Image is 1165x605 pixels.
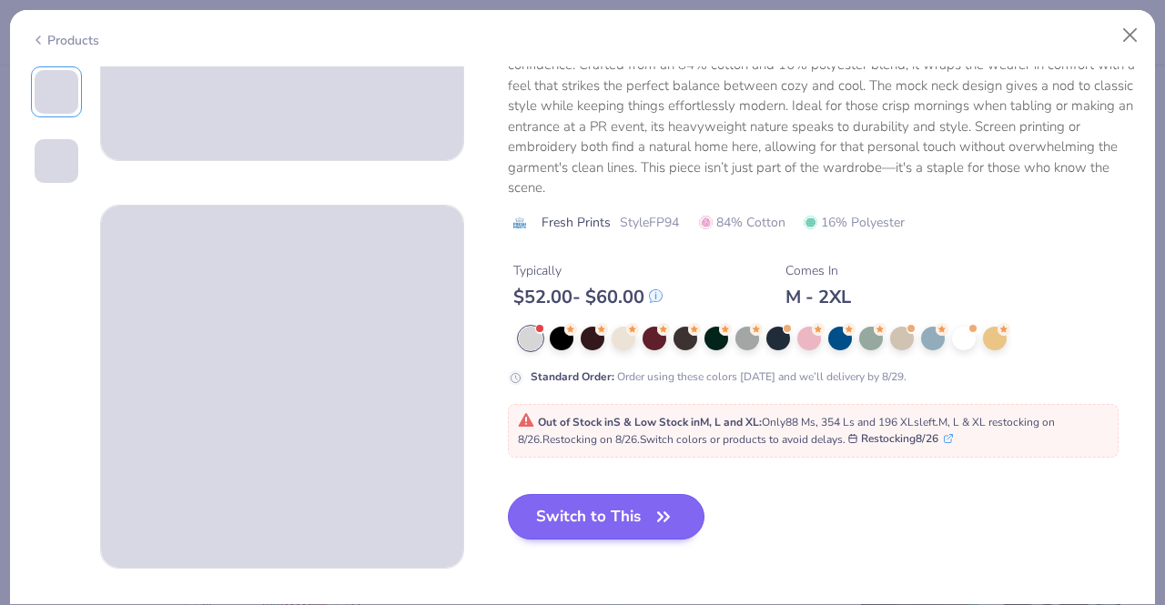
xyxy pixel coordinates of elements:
[785,285,851,308] div: M - 2XL
[518,414,1055,447] span: Only 88 Ms, 354 Ls and 196 XLs left. M, L & XL restocking on 8/26. Restocking on 8/26. Switch col...
[1113,18,1148,53] button: Close
[513,260,663,279] div: Typically
[531,368,907,385] div: Order using these colors [DATE] and we’ll delivery by 8/29.
[848,429,953,446] button: Restocking8/26
[699,212,785,231] span: 84% Cotton
[508,494,705,539] button: Switch to This
[508,34,1135,197] div: The Fresh Prints Denver Mock Neck Heavyweight Sweatshirt brings a new standard of relaxed confide...
[31,31,99,50] div: Products
[623,414,762,429] strong: & Low Stock in M, L and XL :
[531,369,614,384] strong: Standard Order :
[542,212,611,231] span: Fresh Prints
[538,414,623,429] strong: Out of Stock in S
[513,285,663,308] div: $ 52.00 - $ 60.00
[785,260,851,279] div: Comes In
[804,212,905,231] span: 16% Polyester
[620,212,679,231] span: Style FP94
[508,216,532,230] img: brand logo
